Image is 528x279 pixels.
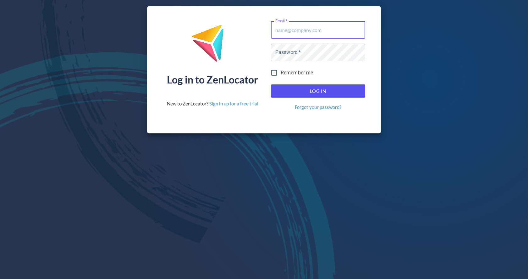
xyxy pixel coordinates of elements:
[271,21,365,39] input: name@company.com
[167,100,258,107] div: New to ZenLocator?
[271,84,365,98] button: Log In
[191,24,234,67] img: ZenLocator
[295,104,341,110] a: Forgot your password?
[209,101,258,106] a: Sign in up for a free trial
[278,87,358,95] span: Log In
[281,69,313,77] span: Remember me
[167,75,258,85] div: Log in to ZenLocator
